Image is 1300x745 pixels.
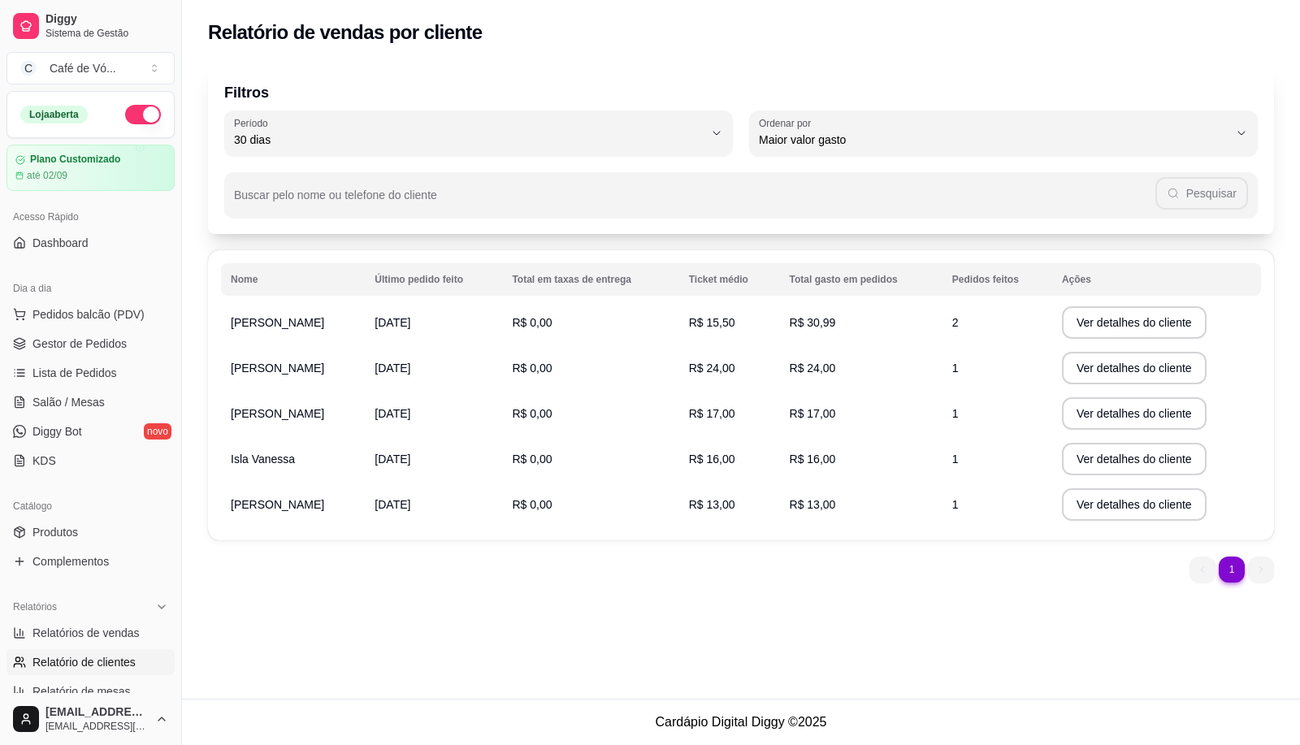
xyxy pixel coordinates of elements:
[790,453,836,466] span: R$ 16,00
[32,524,78,540] span: Produtos
[1062,352,1207,384] button: Ver detalhes do cliente
[1062,488,1207,521] button: Ver detalhes do cliente
[6,301,175,327] button: Pedidos balcão (PDV)
[952,316,959,329] span: 2
[1062,306,1207,339] button: Ver detalhes do cliente
[6,448,175,474] a: KDS
[231,316,324,329] span: [PERSON_NAME]
[231,453,295,466] span: Isla Vanessa
[125,105,161,124] button: Alterar Status
[32,336,127,352] span: Gestor de Pedidos
[32,683,131,700] span: Relatório de mesas
[1062,397,1207,430] button: Ver detalhes do cliente
[224,110,733,156] button: Período30 dias
[32,235,89,251] span: Dashboard
[689,316,735,329] span: R$ 15,50
[45,705,149,720] span: [EMAIL_ADDRESS][DOMAIN_NAME]
[952,498,959,511] span: 1
[689,498,735,511] span: R$ 13,00
[224,81,1258,104] p: Filtros
[221,263,365,296] th: Nome
[6,52,175,84] button: Select a team
[231,362,324,375] span: [PERSON_NAME]
[27,169,67,182] article: até 02/09
[45,27,168,40] span: Sistema de Gestão
[689,362,735,375] span: R$ 24,00
[32,453,56,469] span: KDS
[790,498,836,511] span: R$ 13,00
[6,493,175,519] div: Catálogo
[20,106,88,123] div: Loja aberta
[182,699,1300,745] footer: Cardápio Digital Diggy © 2025
[13,600,57,613] span: Relatórios
[6,275,175,301] div: Dia a dia
[1052,263,1261,296] th: Ações
[32,625,140,641] span: Relatórios de vendas
[759,116,817,130] label: Ordenar por
[952,362,959,375] span: 1
[32,365,117,381] span: Lista de Pedidos
[749,110,1258,156] button: Ordenar porMaior valor gasto
[231,407,324,420] span: [PERSON_NAME]
[6,678,175,704] a: Relatório de mesas
[32,654,136,670] span: Relatório de clientes
[6,331,175,357] a: Gestor de Pedidos
[32,306,145,323] span: Pedidos balcão (PDV)
[512,362,552,375] span: R$ 0,00
[6,6,175,45] a: DiggySistema de Gestão
[231,498,324,511] span: [PERSON_NAME]
[502,263,678,296] th: Total em taxas de entrega
[1219,557,1245,583] li: pagination item 1 active
[790,407,836,420] span: R$ 17,00
[780,263,942,296] th: Total gasto em pedidos
[375,362,410,375] span: [DATE]
[208,19,483,45] h2: Relatório de vendas por cliente
[6,700,175,739] button: [EMAIL_ADDRESS][DOMAIN_NAME][EMAIL_ADDRESS][DOMAIN_NAME]
[375,316,410,329] span: [DATE]
[6,230,175,256] a: Dashboard
[512,498,552,511] span: R$ 0,00
[512,316,552,329] span: R$ 0,00
[679,263,780,296] th: Ticket médio
[20,60,37,76] span: C
[512,407,552,420] span: R$ 0,00
[1062,443,1207,475] button: Ver detalhes do cliente
[375,407,410,420] span: [DATE]
[952,407,959,420] span: 1
[759,132,1228,148] span: Maior valor gasto
[45,720,149,733] span: [EMAIL_ADDRESS][DOMAIN_NAME]
[6,548,175,574] a: Complementos
[6,360,175,386] a: Lista de Pedidos
[689,407,735,420] span: R$ 17,00
[45,12,168,27] span: Diggy
[6,389,175,415] a: Salão / Mesas
[790,316,836,329] span: R$ 30,99
[1181,548,1282,591] nav: pagination navigation
[50,60,116,76] div: Café de Vó ...
[512,453,552,466] span: R$ 0,00
[689,453,735,466] span: R$ 16,00
[30,154,120,166] article: Plano Customizado
[942,263,1052,296] th: Pedidos feitos
[6,620,175,646] a: Relatórios de vendas
[6,649,175,675] a: Relatório de clientes
[234,193,1155,210] input: Buscar pelo nome ou telefone do cliente
[32,394,105,410] span: Salão / Mesas
[32,423,82,440] span: Diggy Bot
[6,204,175,230] div: Acesso Rápido
[6,145,175,191] a: Plano Customizadoaté 02/09
[375,453,410,466] span: [DATE]
[365,263,502,296] th: Último pedido feito
[234,116,273,130] label: Período
[6,519,175,545] a: Produtos
[375,498,410,511] span: [DATE]
[32,553,109,570] span: Complementos
[790,362,836,375] span: R$ 24,00
[952,453,959,466] span: 1
[6,418,175,444] a: Diggy Botnovo
[234,132,704,148] span: 30 dias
